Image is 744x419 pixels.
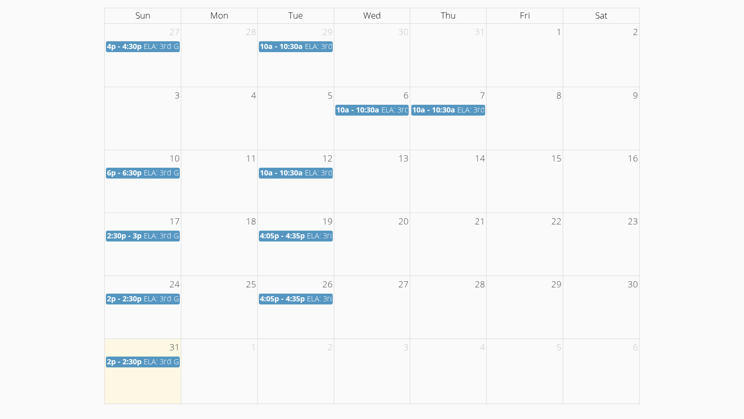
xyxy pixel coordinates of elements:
[259,231,333,241] a: 4:05p - 4:35p ELA: 3rd Grade
[250,339,257,356] span: 1
[321,24,334,41] span: 29
[321,276,334,293] span: 26
[260,41,303,51] span: 10a - 10:30a
[168,24,181,41] span: 27
[107,294,142,303] span: 2p - 2:30p
[479,339,486,356] span: 4
[627,276,639,293] span: 30
[335,105,409,116] a: 10a - 10:30a ELA: 3rd Grade
[363,9,381,21] span: Wed
[245,213,257,230] span: 18
[305,41,356,51] span: ELA: 3rd Grade
[550,276,563,293] span: 29
[479,87,486,104] span: 7
[288,9,303,21] span: Tue
[321,150,334,167] span: 12
[259,294,333,304] a: 4:05p - 4:35p ELA: 3rd Grade
[168,213,181,230] span: 17
[307,294,358,303] span: ELA: 3rd Grade
[555,87,563,104] span: 8
[632,87,639,104] span: 9
[144,168,195,178] span: ELA: 3rd Grade
[210,9,228,21] span: Mon
[632,339,639,356] span: 6
[402,87,410,104] span: 6
[245,150,257,167] span: 11
[245,276,257,293] span: 25
[474,24,486,41] span: 31
[555,24,563,41] span: 1
[174,87,181,104] span: 3
[260,294,305,303] span: 4:05p - 4:35p
[260,231,305,240] span: 4:05p - 4:35p
[411,105,485,116] a: 10a - 10:30a ELA: 3rd Grade
[632,24,639,41] span: 2
[412,105,455,115] span: 10a - 10:30a
[135,9,150,21] span: Sun
[168,150,181,167] span: 10
[245,24,257,41] span: 28
[144,231,195,240] span: ELA: 3rd Grade
[260,168,303,178] span: 10a - 10:30a
[250,87,257,104] span: 4
[520,9,530,21] span: Fri
[555,339,563,356] span: 5
[381,105,432,115] span: ELA: 3rd Grade
[106,231,180,241] a: 2:30p - 3p ELA: 3rd Grade
[144,357,195,366] span: ELA: 3rd Grade
[307,231,358,240] span: ELA: 3rd Grade
[259,168,333,179] a: 10a - 10:30a ELA: 3rd Grade
[550,150,563,167] span: 15
[106,168,180,179] a: 6p - 6:30p ELA: 3rd Grade
[457,105,508,115] span: ELA: 3rd Grade
[397,213,410,230] span: 20
[474,213,486,230] span: 21
[106,294,180,304] a: 2p - 2:30p ELA: 3rd Grade
[107,41,142,51] span: 4p - 4:30p
[259,41,333,52] a: 10a - 10:30a ELA: 3rd Grade
[441,9,456,21] span: Thu
[327,87,334,104] span: 5
[327,339,334,356] span: 2
[106,41,180,52] a: 4p - 4:30p ELA: 3rd Grade
[402,339,410,356] span: 3
[305,168,356,178] span: ELA: 3rd Grade
[107,168,142,178] span: 6p - 6:30p
[336,105,379,115] span: 10a - 10:30a
[397,24,410,41] span: 30
[168,276,181,293] span: 24
[106,357,180,367] a: 2p - 2:30p ELA: 3rd Grade
[107,357,142,366] span: 2p - 2:30p
[397,276,410,293] span: 27
[627,213,639,230] span: 23
[474,276,486,293] span: 28
[474,150,486,167] span: 14
[321,213,334,230] span: 19
[397,150,410,167] span: 13
[627,150,639,167] span: 16
[144,41,195,51] span: ELA: 3rd Grade
[168,339,181,356] span: 31
[550,213,563,230] span: 22
[107,231,142,240] span: 2:30p - 3p
[595,9,608,21] span: Sat
[144,294,195,303] span: ELA: 3rd Grade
